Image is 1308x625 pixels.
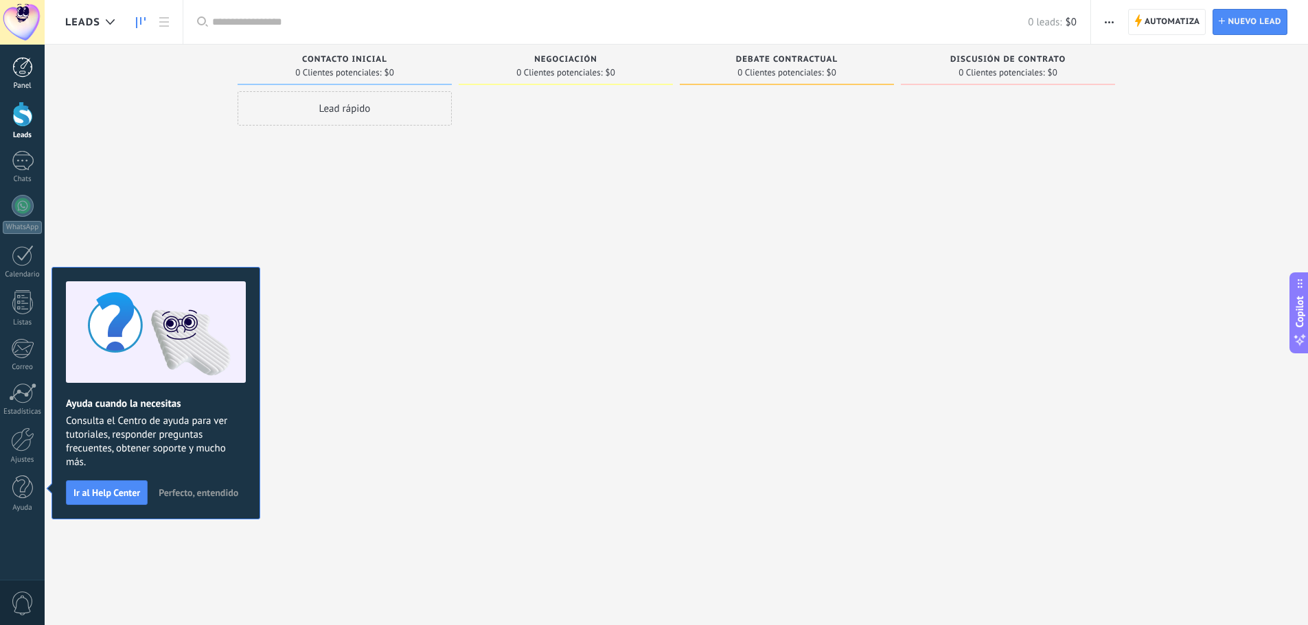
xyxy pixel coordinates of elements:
span: Perfecto, entendido [159,488,238,497]
span: $0 [827,69,836,77]
span: Consulta el Centro de ayuda para ver tutoriales, responder preguntas frecuentes, obtener soporte ... [66,414,246,469]
div: Ajustes [3,456,43,464]
a: Lista [152,9,176,36]
button: Más [1099,9,1119,35]
button: Perfecto, entendido [152,482,244,503]
div: Contacto inicial [244,55,445,67]
div: Estadísticas [3,408,43,416]
div: Lead rápido [238,91,452,126]
span: Copilot [1293,296,1307,327]
button: Ir al Help Center [66,480,148,505]
span: $0 [1048,69,1057,77]
span: Automatiza [1145,10,1200,34]
span: Nuevo lead [1228,10,1281,34]
div: Correo [3,363,43,372]
div: Chats [3,175,43,184]
div: Listas [3,318,43,327]
span: Contacto inicial [302,55,387,64]
div: Negociación [466,55,666,67]
a: Leads [129,9,152,36]
span: Ir al Help Center [73,488,140,497]
span: 0 Clientes potenciales: [516,69,602,77]
span: $0 [385,69,394,77]
span: Negociación [534,55,597,64]
div: Calendario [3,270,43,279]
span: 0 Clientes potenciales: [959,69,1044,77]
div: Ayuda [3,504,43,512]
span: $0 [606,69,615,77]
span: 0 Clientes potenciales: [737,69,823,77]
a: Nuevo lead [1213,9,1287,35]
span: 0 Clientes potenciales: [295,69,381,77]
span: Discusión de contrato [950,55,1066,64]
div: Discusión de contrato [908,55,1108,67]
span: $0 [1066,16,1077,29]
span: Leads [65,16,100,29]
div: Leads [3,131,43,140]
a: Automatiza [1128,9,1206,35]
div: Panel [3,82,43,91]
span: 0 leads: [1028,16,1062,29]
div: WhatsApp [3,221,42,234]
div: Debate contractual [687,55,887,67]
span: Debate contractual [736,55,838,64]
h2: Ayuda cuando la necesitas [66,397,246,410]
